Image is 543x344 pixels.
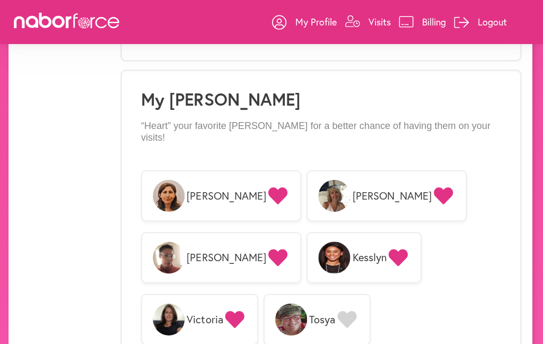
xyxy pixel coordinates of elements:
img: DoKUu0uvQO6YNmIQmK10 [319,180,351,212]
span: Kesslyn [353,252,387,264]
a: My Profile [273,7,338,39]
img: 2HmBmVaQ0yh7umVpAraE [276,304,308,336]
a: Visits [346,7,391,39]
p: Visits [369,16,391,29]
span: Victoria [188,313,224,326]
h1: My [PERSON_NAME] [143,90,501,110]
p: “Heart” your favorite [PERSON_NAME] for a better chance of having them on your visits! [143,122,501,144]
img: k2RNbwTTbaYC1wUXMbYi [319,242,351,274]
p: My Profile [296,16,338,29]
img: fAJNaFe2TxCJ2WMDZEn7 [154,180,186,212]
a: Logout [454,7,507,39]
span: [PERSON_NAME] [188,190,267,203]
img: nugPBTwvStCnl6vVVqve [154,304,186,336]
p: Logout [478,16,507,29]
p: Billing [423,16,446,29]
span: Tosya [310,313,336,326]
span: [PERSON_NAME] [353,190,432,203]
a: Billing [399,7,446,39]
span: [PERSON_NAME] [188,252,267,264]
img: 3AxmLS1SQSiSe2JvyeQX [154,242,186,274]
